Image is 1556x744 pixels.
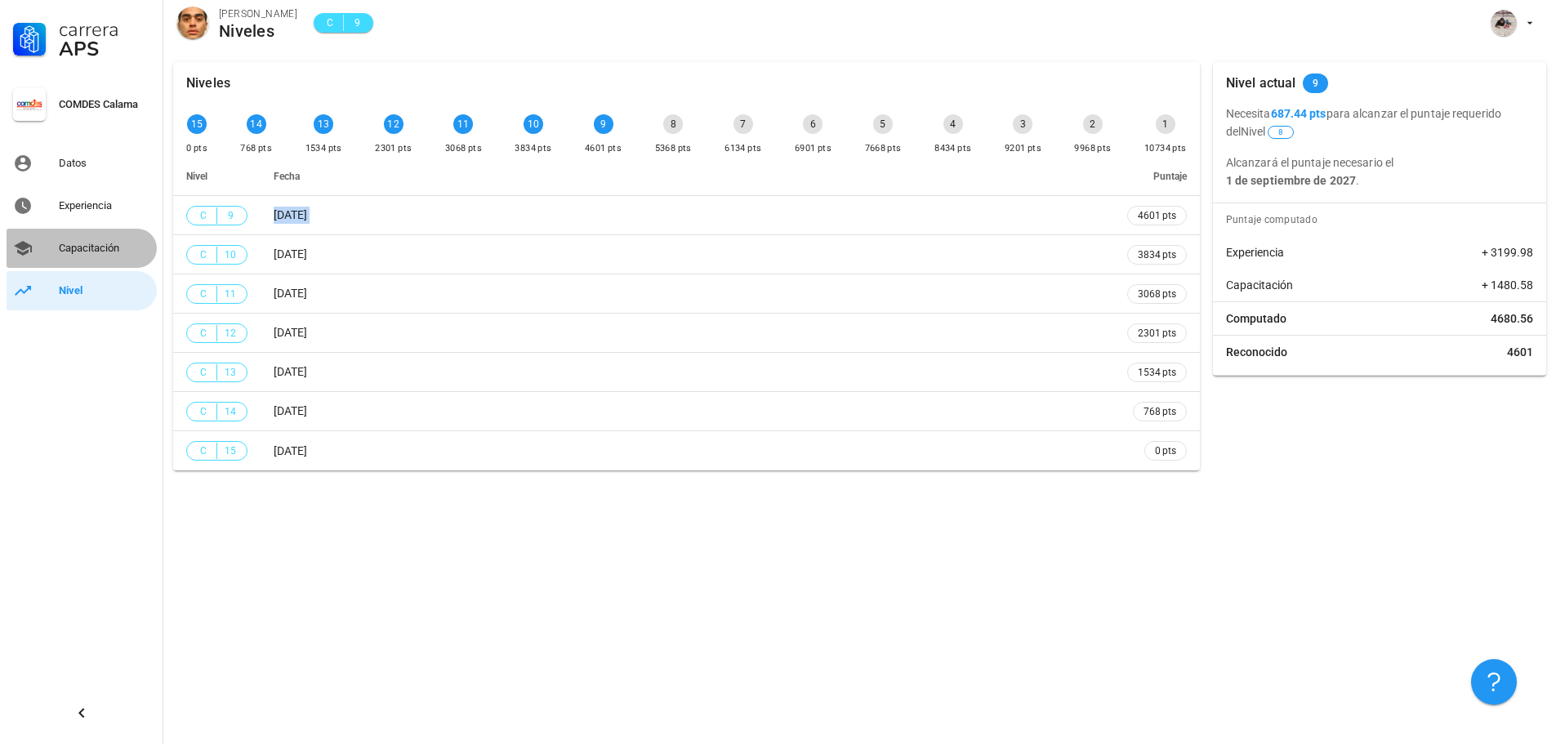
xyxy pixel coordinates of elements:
span: 3834 pts [1138,247,1176,263]
span: 9 [224,207,237,224]
a: Nivel [7,271,157,310]
p: Necesita para alcanzar el puntaje requerido del [1226,105,1533,140]
span: 10 [224,247,237,263]
div: Niveles [219,22,297,40]
div: avatar [176,7,209,39]
div: 12 [384,114,403,134]
span: 4601 [1507,344,1533,360]
span: C [197,286,210,302]
span: Nivel [186,171,207,182]
span: Puntaje [1153,171,1187,182]
span: C [197,207,210,224]
span: C [323,15,337,31]
div: Niveles [186,62,230,105]
span: C [197,325,210,341]
div: 1 [1156,114,1175,134]
span: 4680.56 [1491,310,1533,327]
span: Experiencia [1226,244,1284,261]
div: 5 [873,114,893,134]
div: 768 pts [240,140,272,157]
div: Experiencia [59,199,150,212]
span: 15 [224,443,237,459]
div: 5368 pts [655,140,692,157]
a: Datos [7,144,157,183]
span: 2301 pts [1138,325,1176,341]
span: [DATE] [274,365,307,378]
div: 7668 pts [865,140,902,157]
div: Datos [59,157,150,170]
span: + 1480.58 [1482,277,1533,293]
div: 14 [247,114,266,134]
span: 12 [224,325,237,341]
span: Reconocido [1226,344,1287,360]
span: 11 [224,286,237,302]
div: 6 [803,114,823,134]
span: C [197,364,210,381]
span: Capacitación [1226,277,1293,293]
span: 9 [1313,74,1318,93]
b: 1 de septiembre de 2027 [1226,174,1356,187]
span: [DATE] [274,326,307,339]
span: C [197,443,210,459]
span: C [197,247,210,263]
div: 10 [524,114,543,134]
span: C [197,403,210,420]
div: 3 [1013,114,1032,134]
th: Nivel [173,157,261,196]
span: [DATE] [274,444,307,457]
span: 3068 pts [1138,286,1176,302]
div: 13 [314,114,333,134]
span: 0 pts [1155,443,1176,459]
div: Nivel actual [1226,62,1296,105]
div: 8434 pts [934,140,971,157]
div: 11 [453,114,473,134]
b: 687.44 pts [1271,107,1326,120]
div: 1534 pts [305,140,342,157]
div: 6901 pts [795,140,832,157]
span: 1534 pts [1138,364,1176,381]
div: [PERSON_NAME] [219,6,297,22]
span: [DATE] [274,404,307,417]
div: APS [59,39,150,59]
div: 3068 pts [445,140,482,157]
div: 4601 pts [585,140,622,157]
th: Fecha [261,157,1114,196]
span: 768 pts [1144,403,1176,420]
span: 9 [350,15,363,31]
span: [DATE] [274,247,307,261]
div: 7 [733,114,753,134]
span: Nivel [1241,125,1295,138]
span: 4601 pts [1138,207,1176,224]
div: Carrera [59,20,150,39]
div: 0 pts [186,140,207,157]
div: 10734 pts [1144,140,1187,157]
div: 8 [663,114,683,134]
th: Puntaje [1114,157,1200,196]
div: 9 [594,114,613,134]
div: avatar [1491,10,1517,36]
p: Alcanzará el puntaje necesario el . [1226,154,1533,189]
span: [DATE] [274,287,307,300]
span: Fecha [274,171,300,182]
div: COMDES Calama [59,98,150,111]
div: 9201 pts [1005,140,1041,157]
span: + 3199.98 [1482,244,1533,261]
span: Computado [1226,310,1286,327]
a: Experiencia [7,186,157,225]
span: 13 [224,364,237,381]
div: 2 [1083,114,1103,134]
span: [DATE] [274,208,307,221]
div: 3834 pts [515,140,551,157]
div: 15 [187,114,207,134]
span: 14 [224,403,237,420]
div: 2301 pts [375,140,412,157]
div: Nivel [59,284,150,297]
span: 8 [1278,127,1283,138]
div: Puntaje computado [1219,203,1546,236]
div: 4 [943,114,963,134]
div: Capacitación [59,242,150,255]
div: 6134 pts [724,140,761,157]
a: Capacitación [7,229,157,268]
div: 9968 pts [1074,140,1111,157]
